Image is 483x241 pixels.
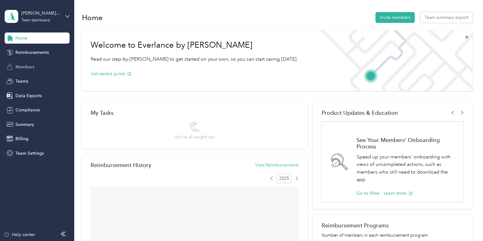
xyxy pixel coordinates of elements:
span: You’re all caught up! [175,134,215,140]
iframe: Everlance-gr Chat Button Frame [448,206,483,241]
img: Welcome to everlance [314,30,472,91]
span: Members [15,64,34,70]
p: Number of members in each reimbursement program. [321,232,464,239]
span: Team Settings [15,150,44,157]
p: Speed up your members' onboarding with views of uncompleted actions, such as members who still ne... [356,153,457,183]
span: 2025 [276,174,291,183]
span: Teams [15,78,28,84]
span: Reimbursements [15,49,49,56]
h2: Reimbursement History [90,162,151,168]
span: Summary [15,121,34,128]
button: Invite members [375,12,415,23]
div: My Tasks [90,110,298,116]
h2: Reimbursement Programs [321,222,464,229]
span: Compliance [15,107,40,113]
h1: Home [82,14,102,21]
div: Team dashboard [21,19,50,22]
span: Data Exports [15,93,42,99]
button: Team summary export [420,12,472,23]
button: Get started guide [90,71,131,77]
button: Go to View [356,190,379,196]
span: Billing [15,136,28,142]
p: Read our step-by-[PERSON_NAME] to get started on your own, so you can start saving [DATE]. [90,55,297,63]
span: Product Updates & Education [321,110,398,116]
span: Home [15,35,28,41]
button: Learn more [383,190,413,196]
button: Help center [3,231,35,238]
button: View Reimbursements [255,162,299,168]
h1: Welcome to Everlance by [PERSON_NAME] [90,40,297,50]
div: [PERSON_NAME] Distributors [21,10,60,16]
h1: See Your Members' Onboarding Process [356,137,457,150]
